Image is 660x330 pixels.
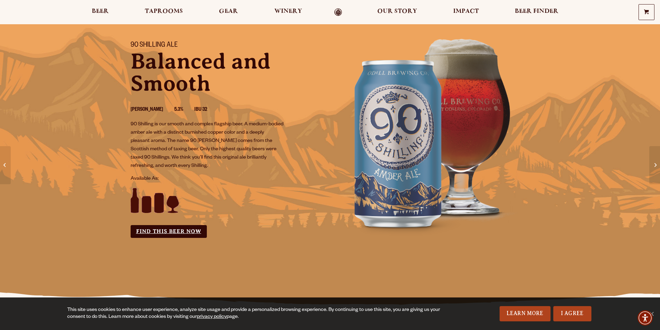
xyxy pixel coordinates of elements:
[373,8,422,16] a: Our Story
[194,106,218,115] li: IBU 32
[510,8,563,16] a: Beer Finder
[131,121,284,170] p: 90 Shilling is our smooth and complex flagship beer. A medium-bodied amber ale with a distinct bu...
[131,41,322,50] h1: 90 Shilling Ale
[377,9,417,14] span: Our Story
[131,106,174,115] li: [PERSON_NAME]
[145,9,183,14] span: Taprooms
[500,306,551,321] a: Learn More
[219,9,238,14] span: Gear
[87,8,113,16] a: Beer
[453,9,479,14] span: Impact
[174,106,194,115] li: 5.3%
[274,9,302,14] span: Winery
[131,225,207,238] a: Find this Beer Now
[92,9,109,14] span: Beer
[553,306,591,321] a: I Agree
[325,8,351,16] a: Odell Home
[270,8,307,16] a: Winery
[449,8,483,16] a: Impact
[131,175,322,183] p: Available As:
[197,314,227,320] a: privacy policy
[637,310,653,325] div: Accessibility Menu
[515,9,558,14] span: Beer Finder
[140,8,187,16] a: Taprooms
[131,50,322,95] p: Balanced and Smooth
[214,8,243,16] a: Gear
[67,307,442,321] div: This site uses cookies to enhance user experience, analyze site usage and provide a personalized ...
